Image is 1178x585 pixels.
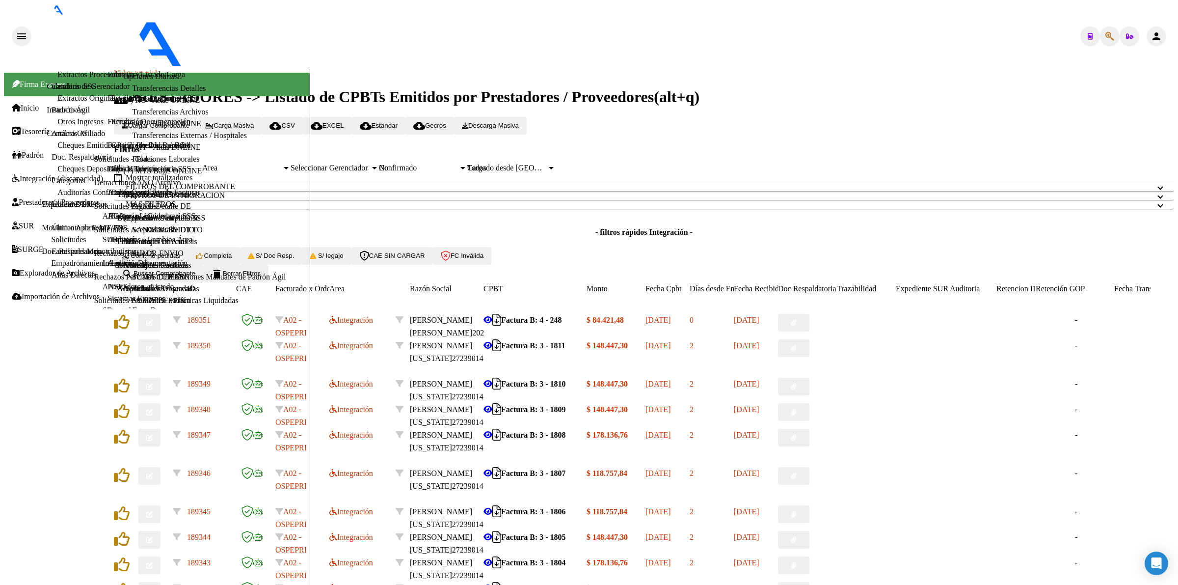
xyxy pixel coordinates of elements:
strong: Factura B: 3 - 1805 [501,533,566,541]
span: [PERSON_NAME][US_STATE] [410,469,472,490]
span: [DATE] [645,380,671,388]
strong: Factura B: 3 - 1810 [501,380,566,388]
span: - [1075,507,1077,516]
span: - [1075,469,1077,477]
span: [DATE] [645,469,671,477]
a: Facturas - Listado/Carga [107,70,185,79]
a: ANSES [103,282,128,291]
span: 2 [690,431,694,439]
span: Doc Respaldatoria [778,284,836,293]
span: - [1075,431,1077,439]
datatable-header-cell: Fecha Cpbt [645,282,690,295]
span: Explorador de Archivos [12,269,95,278]
datatable-header-cell: Retencion IIBB [996,282,1036,295]
span: Integración [329,431,373,439]
span: Días desde Emisión [690,284,752,293]
span: 2 [690,558,694,567]
span: Todos [467,164,486,172]
strong: $ 148.447,30 [587,380,628,388]
datatable-header-cell: Razón Social [410,282,483,295]
a: Inserciones Manuales de Padrón Ágil [168,273,286,281]
span: Estandar [360,122,398,129]
strong: $ 84.421,48 [587,316,624,324]
strong: $ 148.447,30 [587,341,628,350]
mat-icon: cloud_download [413,120,425,132]
span: Inicio [12,104,39,112]
a: Padrón Ágil [52,106,90,114]
span: [PERSON_NAME][US_STATE] [410,558,472,580]
a: Integración [103,259,138,267]
mat-expansion-panel-header: FILTROS DE INTEGRACION [114,191,1174,200]
span: - [1075,558,1077,567]
datatable-header-cell: Fecha Recibido [734,282,778,295]
strong: $ 148.447,30 [587,533,628,541]
button: FC Inválida [433,247,491,265]
a: SUR [12,222,34,230]
span: - [1075,380,1077,388]
a: Solicitudes Aceptadas [94,225,163,234]
i: Descargar documento [492,562,501,563]
span: Tesorería [12,127,50,136]
span: Integración [329,405,373,414]
span: Integración [329,533,373,541]
button: Estandar [352,117,405,135]
mat-icon: cloud_download [360,120,372,132]
span: Fecha Cpbt [645,284,681,293]
div: 27239014114 [410,531,483,557]
i: Descargar documento [492,345,501,346]
div: Open Intercom Messenger [1145,552,1168,575]
datatable-header-cell: CPBT [483,282,587,295]
h4: - filtros rápidos Integración - [114,228,1174,237]
a: Facturas Recibidas ARCA [107,141,190,149]
a: Solicitudes [51,235,86,244]
strong: $ 118.757,84 [587,507,627,516]
span: Padrón [12,151,44,160]
span: [DATE] [645,533,671,541]
span: Monto [587,284,608,293]
span: 2 [690,469,694,477]
span: Integración [329,341,373,350]
span: S/ legajo [310,252,343,259]
strong: Factura B: 3 - 1811 [501,341,565,350]
span: Retencion IIBB [996,284,1046,293]
a: Detracciones [94,178,135,187]
span: [DATE] [734,316,759,324]
span: Retención Ganancias [1036,284,1102,293]
span: [DATE] [734,431,759,439]
strong: $ 118.757,84 [587,469,627,477]
span: [DATE] [645,341,671,350]
datatable-header-cell: OP [1075,282,1114,295]
a: Novedades Recibidas [124,261,191,270]
span: [DATE] [734,533,759,541]
a: Rechazos Totales [94,249,149,258]
span: [DATE] [734,558,759,567]
span: OP [1075,284,1085,293]
h3: Filtros [114,144,1174,155]
span: 0 [690,316,694,324]
datatable-header-cell: Doc Respaldatoria [778,282,837,295]
strong: $ 178.136,76 [587,431,628,439]
a: Movimiento de Expte. SSS [42,223,127,232]
button: EXCEL [303,117,352,135]
datatable-header-cell: Trazabilidad [837,282,896,295]
mat-panel-title: FILTROS DE INTEGRACION [126,191,1151,200]
strong: Factura B: 3 - 1808 [501,431,566,439]
span: 2 [690,341,694,350]
strong: $ 148.447,30 [587,405,628,414]
span: Integración [329,316,373,324]
div: 27239014114 [410,403,483,429]
div: 27239014114 [410,378,483,403]
span: Facturado x Orden De [275,284,346,293]
span: No [379,164,389,172]
a: Opciones Diarias [124,72,178,81]
a: Solicitudes - Todas [94,155,154,164]
a: Solicitudes Pagadas [94,202,157,211]
a: (+) MT - Bajas ONLINE [124,167,202,175]
span: Fecha Transferido [1114,284,1171,293]
datatable-header-cell: Días desde Emisión [690,282,734,295]
span: PRESTADORES -> Listado de CPBTs Emitidos por Prestadores / Proveedores [114,88,654,106]
span: Integración (discapacidad) [12,174,103,183]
